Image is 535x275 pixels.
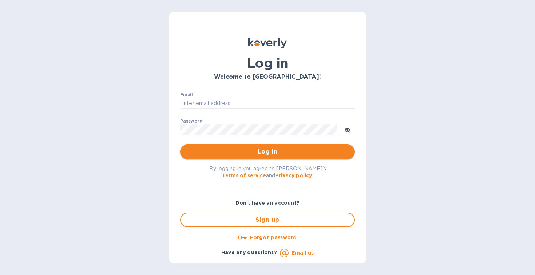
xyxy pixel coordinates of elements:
[180,119,202,123] label: Password
[186,147,349,156] span: Log in
[180,55,355,71] h1: Log in
[222,173,266,178] a: Terms of service
[275,173,312,178] a: Privacy policy
[248,38,287,48] img: Koverly
[180,98,355,109] input: Enter email address
[250,235,297,240] u: Forgot password
[209,166,326,178] span: By logging in you agree to [PERSON_NAME]'s and .
[180,93,193,97] label: Email
[235,200,300,206] b: Don't have an account?
[340,122,355,137] button: toggle password visibility
[180,213,355,227] button: Sign up
[180,144,355,159] button: Log in
[292,250,314,256] a: Email us
[221,249,277,255] b: Have any questions?
[187,216,348,224] span: Sign up
[180,74,355,81] h3: Welcome to [GEOGRAPHIC_DATA]!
